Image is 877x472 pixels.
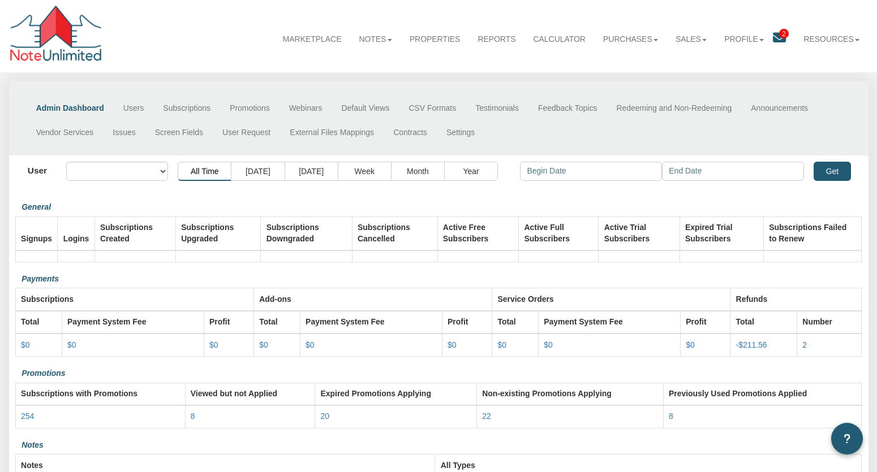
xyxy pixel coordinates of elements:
a: $0 [497,340,506,349]
th: Total [730,311,797,334]
a: Testimonials [466,96,528,120]
button: Week [338,162,392,181]
a: Users [114,96,154,120]
a: Vendor Services [27,120,104,144]
a: -$211.56 [736,340,767,349]
a: Purchases [594,25,667,54]
th: Active Full Subscribers [519,216,599,250]
input: End Date [662,162,804,180]
a: Properties [401,25,469,54]
th: Total [492,311,539,334]
button: [DATE] [285,162,338,181]
th: Number [797,311,862,334]
th: Profit [442,311,492,334]
th: Payment System Fee [538,311,680,334]
a: Notes [350,25,401,54]
a: 2 [773,25,795,54]
a: External Files Mappings [280,120,384,144]
a: $0 [259,340,268,349]
th: Viewed but not Applied [185,383,315,405]
th: Subscriptions Cancelled [352,216,437,250]
th: Subscriptions Failed to Renew [763,216,861,250]
th: Service Orders [492,288,730,311]
a: Contracts [384,120,437,144]
a: Subscriptions [153,96,220,120]
a: $0 [21,340,30,349]
a: Admin Dashboard [27,96,114,120]
a: $0 [448,340,457,349]
th: Expired Trial Subscribers [680,216,763,250]
th: Subscriptions [15,288,253,311]
th: Payment System Fee [300,311,442,334]
a: $0 [209,340,218,349]
button: Get [814,162,851,181]
a: 22 [482,412,491,421]
button: Month [391,162,445,181]
a: Marketplace [274,25,350,54]
th: Total [15,311,62,334]
th: Subscriptions Created [94,216,175,250]
a: Profile [716,25,773,54]
a: $0 [544,340,553,349]
a: 8 [669,412,673,421]
th: Profit [680,311,730,334]
a: 8 [191,412,195,421]
a: Calculator [525,25,594,54]
th: Subscriptions with Promotions [15,383,185,405]
a: Resources [795,25,869,54]
input: Begin Date [520,162,662,180]
th: Payment System Fee [62,311,204,334]
a: $0 [686,340,695,349]
span: 2 [779,29,788,38]
a: Promotions [220,96,280,120]
th: Signups [15,216,58,250]
th: Previously Used Promotions Applied [663,383,862,405]
th: Refunds [730,288,862,311]
th: Add-ons [253,288,492,311]
a: CSV Formats [399,96,466,120]
th: Active Trial Subscribers [599,216,680,250]
a: Settings [437,120,484,144]
th: Logins [58,216,94,250]
button: [DATE] [231,162,285,181]
a: Webinars [280,96,332,120]
th: Subscriptions Upgraded [175,216,261,250]
a: Announcements [741,96,818,120]
a: 254 [21,412,34,421]
a: $0 [306,340,315,349]
a: 20 [321,412,330,421]
button: All Time [178,162,231,181]
a: Issues [103,120,145,144]
a: Reports [469,25,525,54]
a: User Request [213,120,280,144]
th: Expired Promotions Applying [315,383,477,405]
a: Redeeming and Non-Redeeming [607,96,741,120]
a: Feedback Topics [528,96,607,120]
a: Screen Fields [145,120,213,144]
div: General [15,198,862,216]
a: $0 [67,340,76,349]
th: Subscriptions Downgraded [261,216,352,250]
th: Profit [204,311,253,334]
label: User [16,162,57,177]
th: Active Free Subscribers [437,216,519,250]
a: Default Views [332,96,399,120]
a: 2 [802,340,807,349]
button: Year [444,162,498,181]
th: Non-existing Promotions Applying [476,383,663,405]
a: Sales [667,25,716,54]
th: Total [253,311,300,334]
